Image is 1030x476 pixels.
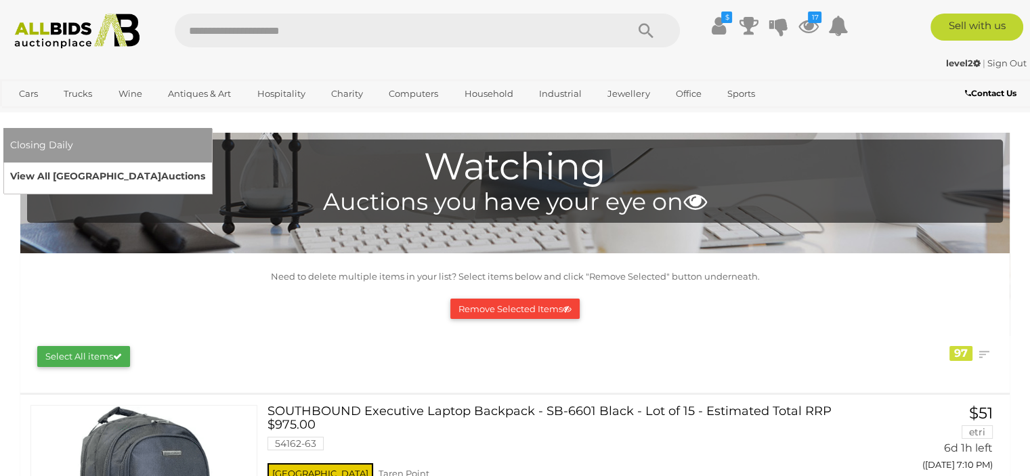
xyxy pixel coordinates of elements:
a: Household [456,83,522,105]
a: Contact Us [965,86,1020,101]
i: $ [721,12,732,23]
span: $51 [969,404,993,423]
h1: Watching [34,146,996,188]
button: Remove Selected Items [450,299,580,320]
a: Antiques & Art [159,83,240,105]
strong: level2 [946,58,981,68]
h4: Auctions you have your eye on [34,189,996,215]
a: Industrial [530,83,591,105]
i: 17 [808,12,821,23]
a: Hospitality [249,83,314,105]
a: SOUTHBOUND Executive Laptop Backpack - SB-6601 Black - Lot of 15 - Estimated Total RRP $975.00 54... [278,405,834,460]
a: [GEOGRAPHIC_DATA] [10,105,124,127]
a: 17 [798,14,818,38]
a: Sell with us [930,14,1023,41]
button: Select All items [37,346,130,367]
a: Trucks [55,83,101,105]
img: Allbids.com.au [7,14,147,49]
span: | [983,58,985,68]
a: level2 [946,58,983,68]
a: Computers [380,83,447,105]
p: Need to delete multiple items in your list? Select items below and click "Remove Selected" button... [27,269,1003,284]
a: Charity [322,83,372,105]
a: Office [667,83,710,105]
a: Cars [10,83,47,105]
a: Sign Out [987,58,1027,68]
a: Wine [110,83,151,105]
div: 97 [949,346,972,361]
b: Contact Us [965,88,1016,98]
a: Jewellery [599,83,658,105]
a: Sports [718,83,764,105]
a: $ [708,14,729,38]
button: Search [612,14,680,47]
